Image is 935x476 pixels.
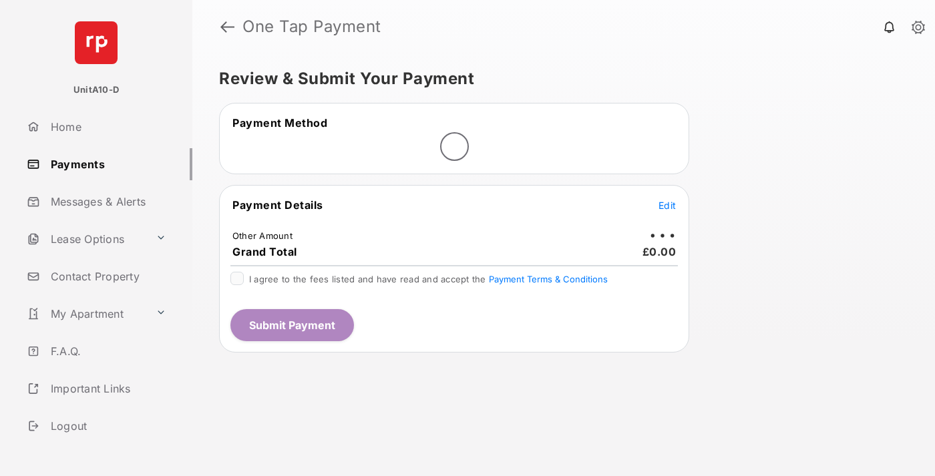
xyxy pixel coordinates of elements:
[232,198,323,212] span: Payment Details
[21,410,192,442] a: Logout
[21,223,150,255] a: Lease Options
[21,335,192,367] a: F.A.Q.
[232,230,293,242] td: Other Amount
[75,21,118,64] img: svg+xml;base64,PHN2ZyB4bWxucz0iaHR0cDovL3d3dy53My5vcmcvMjAwMC9zdmciIHdpZHRoPSI2NCIgaGVpZ2h0PSI2NC...
[21,373,172,405] a: Important Links
[21,186,192,218] a: Messages & Alerts
[242,19,381,35] strong: One Tap Payment
[642,245,677,258] span: £0.00
[232,116,327,130] span: Payment Method
[249,274,608,284] span: I agree to the fees listed and have read and accept the
[21,148,192,180] a: Payments
[659,200,676,211] span: Edit
[21,260,192,292] a: Contact Property
[219,71,898,87] h5: Review & Submit Your Payment
[21,111,192,143] a: Home
[230,309,354,341] button: Submit Payment
[489,274,608,284] button: I agree to the fees listed and have read and accept the
[659,198,676,212] button: Edit
[21,298,150,330] a: My Apartment
[73,83,119,97] p: UnitA10-D
[232,245,297,258] span: Grand Total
